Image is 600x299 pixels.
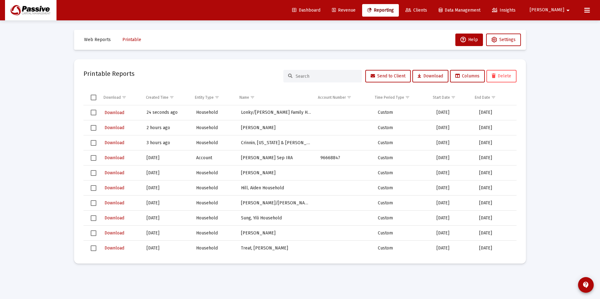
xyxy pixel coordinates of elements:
td: [DATE] [475,120,517,135]
span: Download [104,125,124,130]
img: Dashboard [10,4,52,17]
span: Delete [492,73,511,79]
td: [DATE] [142,165,192,181]
td: Household [192,181,237,196]
button: Settings [486,34,521,46]
td: [DATE] [432,226,475,241]
span: [PERSON_NAME] [530,8,564,13]
span: Insights [492,8,516,13]
td: Column Created Time [142,90,190,105]
button: Download [104,244,125,253]
td: 96668847 [316,150,373,165]
button: Download [104,198,125,207]
td: Custom [373,105,432,120]
td: [DATE] [142,226,192,241]
td: [DATE] [142,181,192,196]
button: [PERSON_NAME] [522,4,579,16]
td: [PERSON_NAME] Sep IRA [237,150,316,165]
button: Download [104,213,125,223]
div: Select row [91,170,96,176]
a: Data Management [434,4,485,17]
td: Crinnin, [US_STATE] & [PERSON_NAME] [237,135,316,150]
div: Select row [91,215,96,221]
button: Send to Client [365,70,411,82]
td: Household [192,165,237,181]
td: 24 seconds ago [142,105,192,120]
span: Columns [455,73,479,79]
td: Household [192,241,237,256]
span: Download [104,155,124,160]
td: Sung, Yili Household [237,211,316,226]
td: Custom [373,241,432,256]
button: Download [412,70,448,82]
span: Send to Client [371,73,405,79]
span: Download [104,170,124,176]
td: [DATE] [142,150,192,165]
td: Column Name [235,90,313,105]
td: [DATE] [475,165,517,181]
div: Created Time [146,95,169,100]
button: Download [104,228,125,238]
div: Select row [91,110,96,115]
td: Custom [373,181,432,196]
a: Dashboard [287,4,325,17]
span: Help [460,37,478,42]
td: Household [192,226,237,241]
span: Show filter options for column 'Account Number' [347,95,351,100]
button: Download [104,138,125,147]
button: Download [104,183,125,192]
td: Custom [373,196,432,211]
span: Download [104,230,124,236]
div: Select row [91,140,96,146]
td: Column Download [99,90,142,105]
td: [DATE] [432,196,475,211]
div: End Date [475,95,490,100]
div: Start Date [433,95,450,100]
span: Settings [499,37,516,42]
td: Custom [373,165,432,181]
td: Lonky/[PERSON_NAME] Family Household [237,105,316,120]
td: [DATE] [432,241,475,256]
td: [DATE] [432,105,475,120]
td: [DATE] [432,181,475,196]
td: [DATE] [475,181,517,196]
h2: Printable Reports [83,69,135,79]
td: [DATE] [432,120,475,135]
div: Select row [91,125,96,131]
a: Clients [400,4,432,17]
td: Custom [373,226,432,241]
span: Download [104,215,124,221]
td: 2 hours ago [142,120,192,135]
span: Dashboard [292,8,320,13]
div: Name [239,95,249,100]
mat-icon: arrow_drop_down [564,4,572,17]
td: [DATE] [475,150,517,165]
td: Custom [373,135,432,150]
td: [DATE] [475,211,517,226]
td: [DATE] [432,211,475,226]
button: Download [104,168,125,177]
div: Data grid [83,90,517,254]
span: Reporting [367,8,394,13]
span: Download [104,110,124,115]
span: Download [104,245,124,251]
span: Show filter options for column 'End Date' [491,95,496,100]
td: Treat, [PERSON_NAME] [237,241,316,256]
td: Account [192,150,237,165]
td: [DATE] [432,150,475,165]
div: Download [104,95,121,100]
td: Column Account Number [313,90,370,105]
td: [DATE] [432,165,475,181]
td: 3 hours ago [142,135,192,150]
td: Household [192,120,237,135]
span: Download [104,185,124,191]
div: Select row [91,185,96,191]
button: Download [104,123,125,132]
span: Web Reports [84,37,111,42]
span: Show filter options for column 'Start Date' [451,95,456,100]
td: [PERSON_NAME] [237,120,316,135]
div: Select row [91,200,96,206]
td: Custom [373,150,432,165]
mat-icon: contact_support [582,281,590,289]
div: Account Number [318,95,346,100]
